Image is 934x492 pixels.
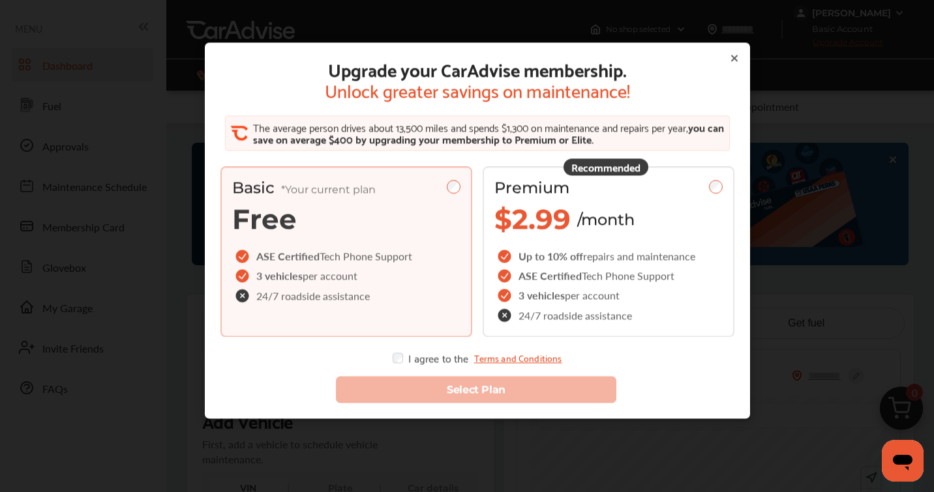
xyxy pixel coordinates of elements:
img: check-cross-icon.c68f34ea.svg [498,309,513,323]
span: 24/7 roadside assistance [256,291,370,301]
span: *Your current plan [281,184,376,196]
a: Terms and Conditions [474,353,562,364]
img: checkIcon.6d469ec1.svg [498,250,513,263]
span: per account [565,288,620,303]
div: Recommended [564,159,648,176]
span: ASE Certified [256,249,320,264]
img: check-cross-icon.c68f34ea.svg [235,289,251,303]
img: checkIcon.6d469ec1.svg [498,270,513,283]
img: checkIcon.6d469ec1.svg [235,270,251,283]
iframe: Button to launch messaging window [882,440,924,482]
span: 24/7 roadside assistance [519,310,632,321]
span: Up to 10% off [519,249,583,264]
span: Premium [494,179,569,197]
span: 3 vehicles [519,288,565,303]
div: I agree to the [393,353,562,364]
span: 3 vehicles [256,268,303,283]
span: Unlock greater savings on maintenance! [325,80,630,100]
span: Tech Phone Support [320,249,412,264]
span: you can save on average $400 by upgrading your membership to Premium or Elite. [253,119,724,148]
span: Upgrade your CarAdvise membership. [325,59,630,80]
span: $2.99 [494,203,571,237]
span: per account [303,268,357,283]
span: repairs and maintenance [583,249,695,264]
span: ASE Certified [519,268,582,283]
img: CA_CheckIcon.cf4f08d4.svg [231,125,248,142]
span: The average person drives about 13,500 miles and spends $1,300 on maintenance and repairs per year, [253,119,688,136]
span: Basic [232,179,376,197]
span: /month [577,210,635,229]
span: Tech Phone Support [582,268,674,283]
img: checkIcon.6d469ec1.svg [235,250,251,263]
span: Free [232,203,297,237]
img: checkIcon.6d469ec1.svg [498,289,513,302]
